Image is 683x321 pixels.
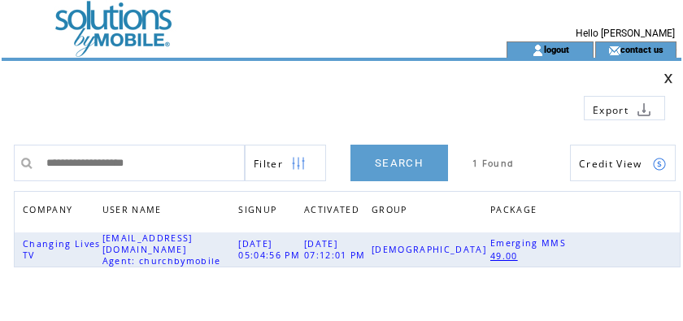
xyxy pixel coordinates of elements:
a: SIGNUP [238,204,281,214]
a: USER NAME [102,204,166,214]
a: Filter [245,145,326,181]
span: Export to csv file [593,103,629,117]
img: download.png [637,102,651,117]
span: [DATE] 05:04:56 PM [238,238,304,261]
span: Show filters [254,157,283,171]
span: USER NAME [102,200,166,223]
span: Hello [PERSON_NAME] [576,28,675,39]
a: Credit View [570,145,676,181]
span: COMPANY [23,200,76,223]
a: contact us [620,44,663,54]
a: logout [544,44,569,54]
span: [DEMOGRAPHIC_DATA] [372,244,490,255]
img: account_icon.gif [532,44,544,57]
span: [EMAIL_ADDRESS][DOMAIN_NAME] Agent: churchbymobile [102,232,225,267]
span: 49.00 [490,250,522,262]
span: 1 Found [472,158,514,169]
span: Changing Lives TV [23,238,101,261]
a: SEARCH [350,145,448,181]
a: COMPANY [23,204,76,214]
img: filters.png [291,145,306,182]
a: 49.00 [490,249,526,262]
span: SIGNUP [238,200,281,223]
span: Emerging MMS [490,237,570,249]
span: [DATE] 07:12:01 PM [304,238,370,261]
span: PACKAGE [490,200,541,223]
span: Show Credits View [579,157,642,171]
img: contact_us_icon.gif [608,44,620,57]
a: ACTIVATED [304,200,368,223]
a: PACKAGE [490,200,545,223]
a: GROUP [372,200,415,223]
a: Export [584,96,665,120]
span: ACTIVATED [304,200,363,223]
img: credits.png [652,157,667,171]
span: GROUP [372,200,411,223]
